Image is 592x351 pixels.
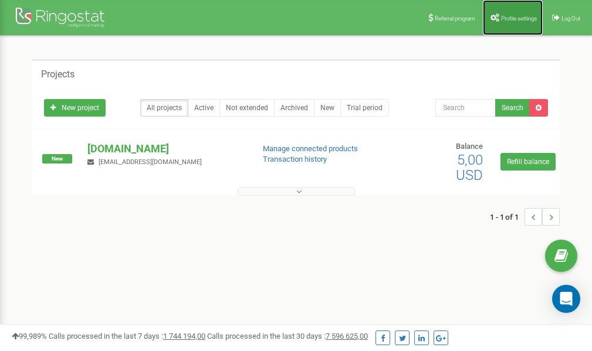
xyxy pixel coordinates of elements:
[163,332,205,340] u: 1 744 194,00
[274,99,314,117] a: Archived
[435,99,496,117] input: Search
[263,155,327,163] a: Transaction history
[501,15,537,22] span: Profile settings
[490,208,525,226] span: 1 - 1 of 1
[49,332,205,340] span: Calls processed in the last 7 days :
[263,144,358,153] a: Manage connected products
[207,332,368,340] span: Calls processed in the last 30 days :
[561,15,580,22] span: Log Out
[500,153,556,171] a: Refill balance
[140,99,188,117] a: All projects
[456,142,483,151] span: Balance
[44,99,106,117] a: New project
[495,99,530,117] button: Search
[99,158,202,166] span: [EMAIL_ADDRESS][DOMAIN_NAME]
[314,99,341,117] a: New
[456,152,483,183] span: 5,00 USD
[490,196,560,237] nav: ...
[435,15,475,22] span: Referral program
[340,99,389,117] a: Trial period
[87,141,243,156] p: [DOMAIN_NAME]
[42,154,72,163] span: New
[41,69,75,80] h5: Projects
[552,285,580,313] div: Open Intercom Messenger
[12,332,47,340] span: 99,989%
[219,99,275,117] a: Not extended
[326,332,368,340] u: 7 596 625,00
[188,99,220,117] a: Active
